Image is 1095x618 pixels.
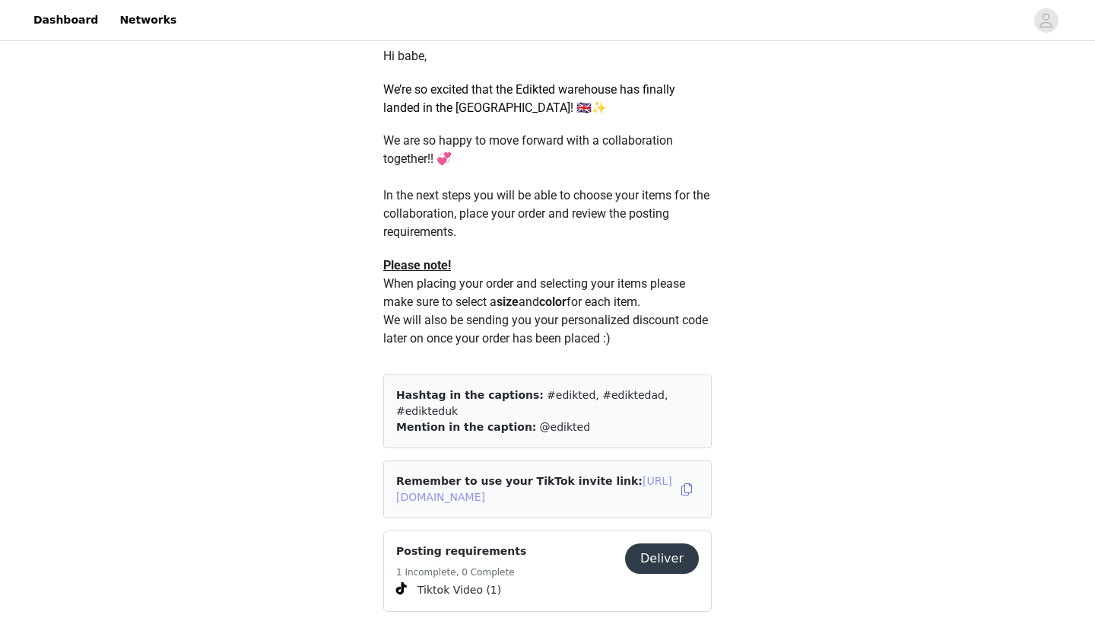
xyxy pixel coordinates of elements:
[396,389,544,401] span: Hashtag in the captions:
[396,543,526,559] h4: Posting requirements
[625,543,699,574] button: Deliver
[110,3,186,37] a: Networks
[396,475,672,503] span: Remember to use your TikTok invite link:
[383,258,451,272] span: Please note!
[497,295,519,309] strong: size
[383,530,712,612] div: Posting requirements
[540,421,591,433] span: @edikted
[383,49,427,63] span: Hi babe,
[396,565,526,579] h5: 1 Incomplete, 0 Complete
[396,421,536,433] span: Mention in the caption:
[383,188,713,239] span: In the next steps you will be able to choose your items for the collaboration, place your order a...
[383,276,688,309] span: When placing your order and selecting your items please make sure to select a and for each item.
[24,3,107,37] a: Dashboard
[383,133,676,166] span: We are so happy to move forward with a collaboration together!! 💞
[1039,8,1053,33] div: avatar
[383,313,711,346] span: We will also be sending you your personalized discount code later on once your order has been pla...
[539,295,567,309] strong: color
[383,82,675,115] span: We’re so excited that the Edikted warehouse has finally landed in the [GEOGRAPHIC_DATA]! 🇬🇧✨
[417,582,501,598] span: Tiktok Video (1)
